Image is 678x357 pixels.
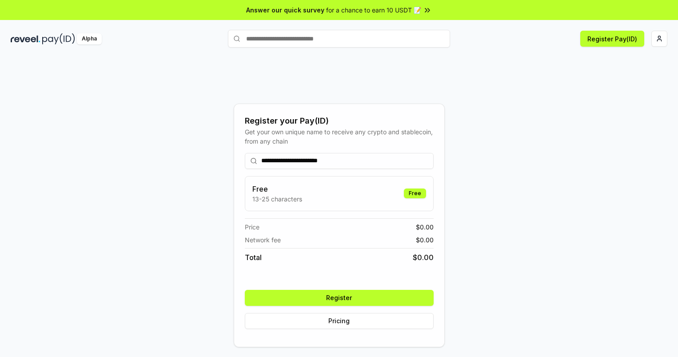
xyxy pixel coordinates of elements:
[245,222,259,232] span: Price
[245,115,434,127] div: Register your Pay(ID)
[252,194,302,204] p: 13-25 characters
[42,33,75,44] img: pay_id
[245,252,262,263] span: Total
[245,127,434,146] div: Get your own unique name to receive any crypto and stablecoin, from any chain
[245,313,434,329] button: Pricing
[413,252,434,263] span: $ 0.00
[416,235,434,245] span: $ 0.00
[580,31,644,47] button: Register Pay(ID)
[404,189,426,198] div: Free
[245,235,281,245] span: Network fee
[326,5,421,15] span: for a chance to earn 10 USDT 📝
[246,5,324,15] span: Answer our quick survey
[11,33,40,44] img: reveel_dark
[245,290,434,306] button: Register
[416,222,434,232] span: $ 0.00
[252,184,302,194] h3: Free
[77,33,102,44] div: Alpha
